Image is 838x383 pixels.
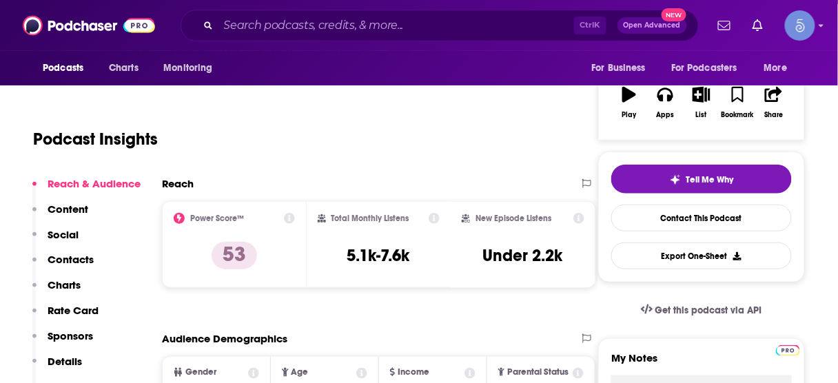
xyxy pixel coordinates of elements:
[647,78,683,127] button: Apps
[181,10,699,41] div: Search podcasts, credits, & more...
[48,228,79,241] p: Social
[212,242,257,269] p: 53
[331,214,409,223] h2: Total Monthly Listens
[776,343,800,356] a: Pro website
[48,304,99,317] p: Rate Card
[48,278,81,291] p: Charts
[611,78,647,127] button: Play
[747,14,768,37] a: Show notifications dropdown
[398,368,429,377] span: Income
[476,214,551,223] h2: New Episode Listens
[591,59,646,78] span: For Business
[32,329,93,355] button: Sponsors
[162,332,287,345] h2: Audience Demographics
[684,78,719,127] button: List
[507,368,569,377] span: Parental Status
[190,214,244,223] h2: Power Score™
[670,174,681,185] img: tell me why sparkle
[776,345,800,356] img: Podchaser Pro
[719,78,755,127] button: Bookmark
[662,55,757,81] button: open menu
[657,111,675,119] div: Apps
[218,14,574,37] input: Search podcasts, credits, & more...
[163,59,212,78] span: Monitoring
[696,111,707,119] div: List
[755,55,805,81] button: open menu
[185,368,216,377] span: Gender
[292,368,309,377] span: Age
[764,111,783,119] div: Share
[32,304,99,329] button: Rate Card
[32,278,81,304] button: Charts
[785,10,815,41] span: Logged in as Spiral5-G1
[32,228,79,253] button: Social
[630,293,773,327] a: Get this podcast via API
[671,59,737,78] span: For Podcasters
[756,78,792,127] button: Share
[622,111,637,119] div: Play
[32,177,141,203] button: Reach & Audience
[785,10,815,41] img: User Profile
[624,22,681,29] span: Open Advanced
[48,355,82,368] p: Details
[686,174,734,185] span: Tell Me Why
[33,55,101,81] button: open menu
[662,8,686,21] span: New
[33,129,158,149] h1: Podcast Insights
[764,59,788,78] span: More
[43,59,83,78] span: Podcasts
[611,165,792,194] button: tell me why sparkleTell Me Why
[655,304,762,316] span: Get this podcast via API
[617,17,687,34] button: Open AdvancedNew
[48,329,93,342] p: Sponsors
[722,111,754,119] div: Bookmark
[154,55,230,81] button: open menu
[162,177,194,190] h2: Reach
[23,12,155,39] img: Podchaser - Follow, Share and Rate Podcasts
[611,351,792,375] label: My Notes
[32,203,88,228] button: Content
[713,14,736,37] a: Show notifications dropdown
[32,253,94,278] button: Contacts
[48,203,88,216] p: Content
[100,55,147,81] a: Charts
[48,177,141,190] p: Reach & Audience
[582,55,663,81] button: open menu
[483,245,563,266] h3: Under 2.2k
[48,253,94,266] p: Contacts
[347,245,410,266] h3: 5.1k-7.6k
[109,59,139,78] span: Charts
[785,10,815,41] button: Show profile menu
[574,17,606,34] span: Ctrl K
[611,242,792,269] button: Export One-Sheet
[611,205,792,231] a: Contact This Podcast
[32,355,82,380] button: Details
